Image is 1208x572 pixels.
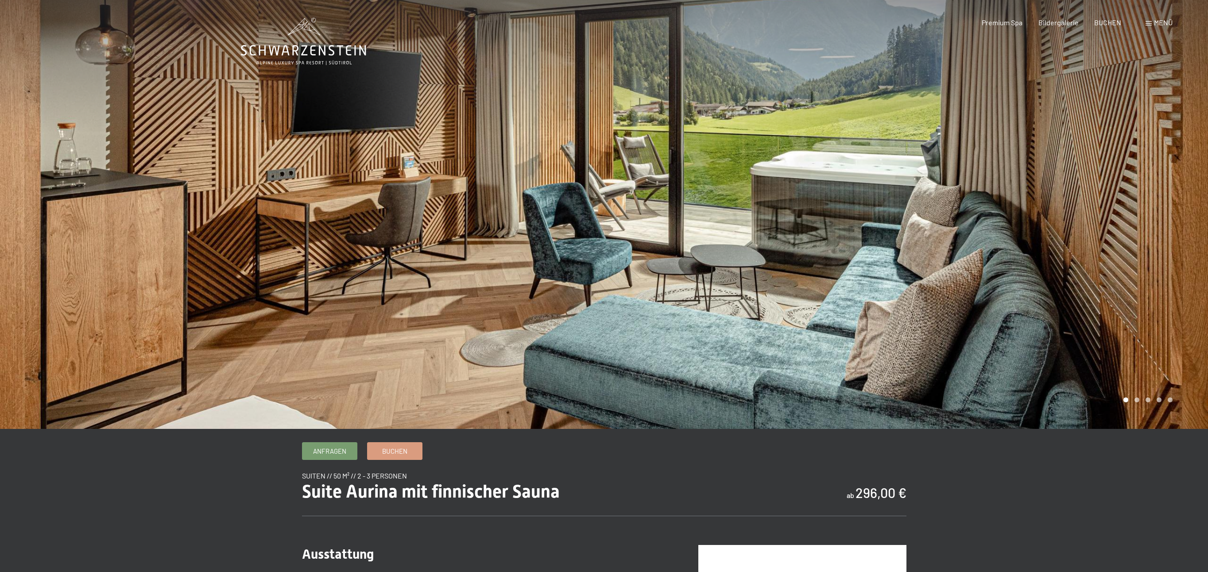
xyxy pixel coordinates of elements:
[382,447,407,456] span: Buchen
[856,485,906,501] b: 296,00 €
[982,18,1022,27] a: Premium Spa
[368,443,422,459] a: Buchen
[1154,18,1173,27] span: Menü
[302,546,374,562] span: Ausstattung
[847,491,854,499] span: ab
[302,443,357,459] a: Anfragen
[302,481,560,502] span: Suite Aurina mit finnischer Sauna
[1094,18,1121,27] a: BUCHEN
[302,471,407,480] span: Suiten // 50 m² // 2 - 3 Personen
[1038,18,1079,27] a: Bildergalerie
[313,447,346,456] span: Anfragen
